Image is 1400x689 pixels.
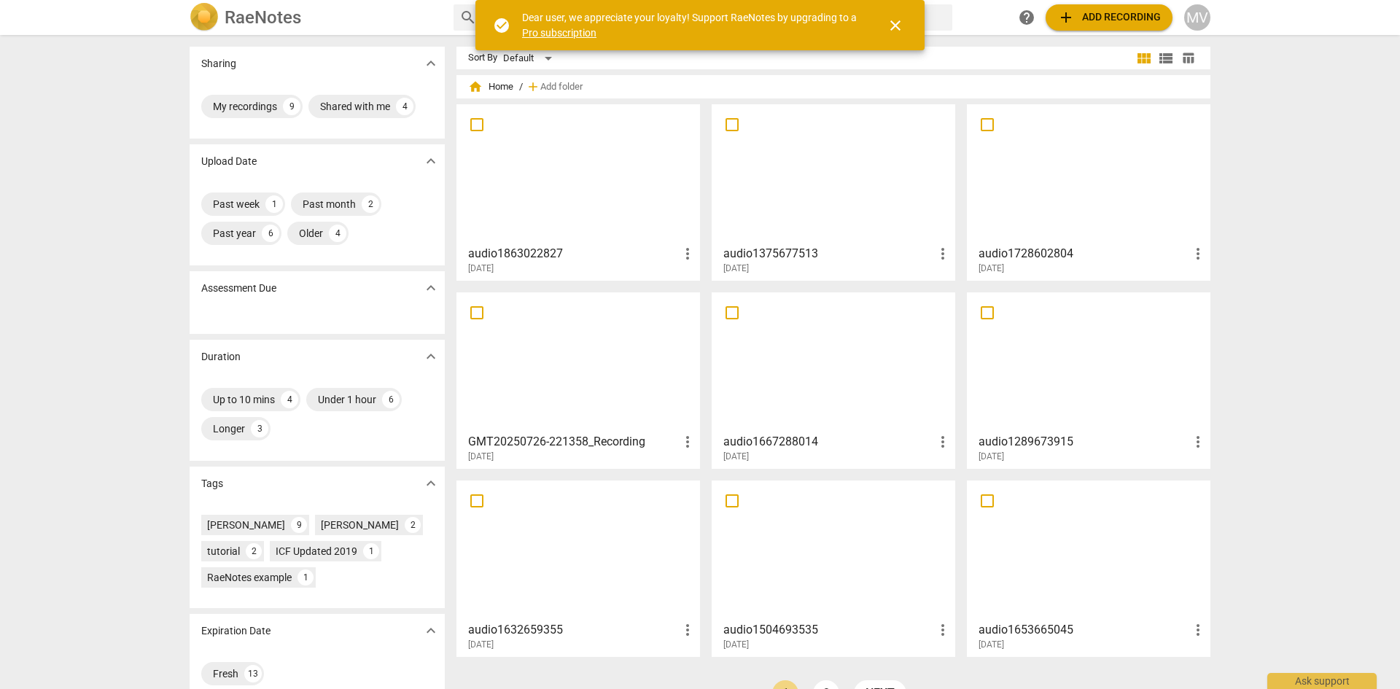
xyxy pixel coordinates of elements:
div: [PERSON_NAME] [207,518,285,532]
button: Table view [1177,47,1199,69]
span: more_vert [1189,245,1207,262]
span: Home [468,79,513,94]
p: Upload Date [201,154,257,169]
div: Dear user, we appreciate your loyalty! Support RaeNotes by upgrading to a [522,10,860,40]
span: view_list [1157,50,1175,67]
div: 2 [362,195,379,213]
h3: audio1653665045 [979,621,1189,639]
p: Sharing [201,56,236,71]
div: Older [299,226,323,241]
div: Past month [303,197,356,211]
a: Help [1014,4,1040,31]
div: 13 [244,665,262,682]
button: Close [878,8,913,43]
span: expand_more [422,622,440,639]
span: more_vert [934,433,952,451]
a: Pro subscription [522,27,596,39]
div: My recordings [213,99,277,114]
div: Sort By [468,52,497,63]
h3: audio1728602804 [979,245,1189,262]
span: more_vert [1189,621,1207,639]
h3: audio1504693535 [723,621,934,639]
span: more_vert [679,245,696,262]
div: 1 [265,195,283,213]
div: 1 [297,569,314,585]
span: expand_more [422,55,440,72]
span: [DATE] [979,262,1004,275]
span: expand_more [422,152,440,170]
div: Up to 10 mins [213,392,275,407]
span: [DATE] [979,639,1004,651]
span: more_vert [1189,433,1207,451]
span: / [519,82,523,93]
a: audio1863022827[DATE] [462,109,695,274]
div: Past week [213,197,260,211]
p: Assessment Due [201,281,276,296]
a: audio1653665045[DATE] [972,486,1205,650]
span: [DATE] [723,639,749,651]
img: Logo [190,3,219,32]
div: ICF Updated 2019 [276,544,357,558]
a: audio1632659355[DATE] [462,486,695,650]
span: more_vert [679,433,696,451]
span: [DATE] [723,262,749,275]
a: audio1504693535[DATE] [717,486,950,650]
p: Tags [201,476,223,491]
span: Add folder [540,82,583,93]
span: expand_more [422,279,440,297]
a: GMT20250726-221358_Recording[DATE] [462,297,695,462]
h3: audio1632659355 [468,621,679,639]
button: Show more [420,150,442,172]
div: Fresh [213,666,238,681]
h3: audio1863022827 [468,245,679,262]
span: help [1018,9,1035,26]
span: expand_more [422,348,440,365]
div: 4 [329,225,346,242]
span: more_vert [934,245,952,262]
button: Show more [420,52,442,74]
h2: RaeNotes [225,7,301,28]
div: 1 [363,543,379,559]
span: close [887,17,904,34]
div: Default [503,47,557,70]
span: check_circle [493,17,510,34]
span: [DATE] [723,451,749,463]
a: audio1289673915[DATE] [972,297,1205,462]
button: Show more [420,277,442,299]
div: Longer [213,421,245,436]
a: audio1375677513[DATE] [717,109,950,274]
p: Duration [201,349,241,365]
span: add [526,79,540,94]
button: Show more [420,472,442,494]
button: Show more [420,346,442,367]
div: Under 1 hour [318,392,376,407]
p: Expiration Date [201,623,271,639]
h3: GMT20250726-221358_Recording [468,433,679,451]
span: more_vert [934,621,952,639]
div: 9 [283,98,300,115]
div: Shared with me [320,99,390,114]
div: 6 [262,225,279,242]
h3: audio1289673915 [979,433,1189,451]
div: 3 [251,420,268,437]
span: [DATE] [468,262,494,275]
button: Upload [1046,4,1172,31]
button: Show more [420,620,442,642]
div: 4 [281,391,298,408]
a: LogoRaeNotes [190,3,442,32]
div: Past year [213,226,256,241]
div: 9 [291,517,307,533]
span: home [468,79,483,94]
span: [DATE] [468,639,494,651]
span: table_chart [1181,51,1195,65]
h3: audio1375677513 [723,245,934,262]
span: more_vert [679,621,696,639]
div: 2 [246,543,262,559]
div: tutorial [207,544,240,558]
div: RaeNotes example [207,570,292,585]
button: List view [1155,47,1177,69]
a: audio1728602804[DATE] [972,109,1205,274]
button: MV [1184,4,1210,31]
span: view_module [1135,50,1153,67]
